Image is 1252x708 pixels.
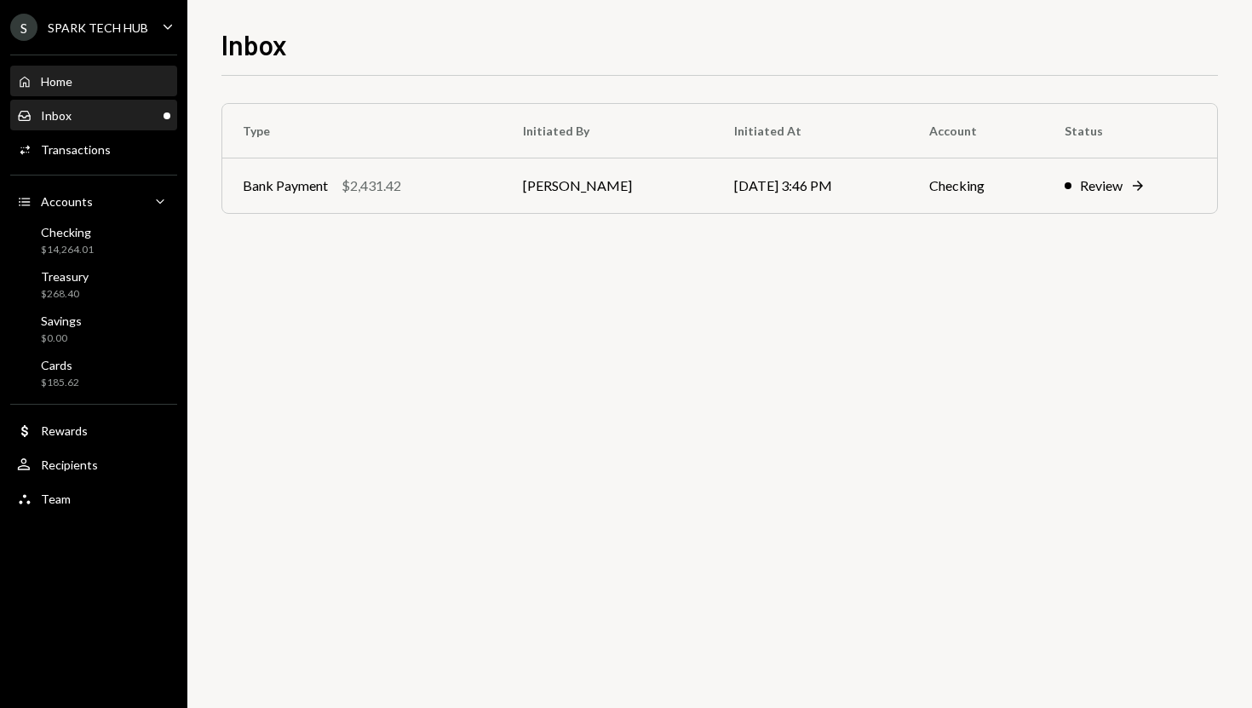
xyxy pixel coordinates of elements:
div: Bank Payment [243,176,328,196]
td: Checking [909,158,1044,213]
div: Savings [41,314,82,328]
div: S [10,14,37,41]
a: Team [10,483,177,514]
div: SPARK TECH HUB [48,20,148,35]
h1: Inbox [221,27,287,61]
div: Home [41,74,72,89]
a: Transactions [10,134,177,164]
a: Checking$14,264.01 [10,220,177,261]
td: [DATE] 3:46 PM [714,158,909,213]
div: Rewards [41,423,88,438]
th: Status [1044,104,1217,158]
a: Treasury$268.40 [10,264,177,305]
div: Team [41,492,71,506]
th: Account [909,104,1044,158]
a: Accounts [10,186,177,216]
div: $2,431.42 [342,176,401,196]
div: Inbox [41,108,72,123]
th: Initiated By [503,104,714,158]
div: Treasury [41,269,89,284]
div: $268.40 [41,287,89,302]
div: $185.62 [41,376,79,390]
a: Savings$0.00 [10,308,177,349]
div: $14,264.01 [41,243,94,257]
a: Inbox [10,100,177,130]
td: [PERSON_NAME] [503,158,714,213]
div: Checking [41,225,94,239]
div: Accounts [41,194,93,209]
th: Type [222,104,503,158]
a: Home [10,66,177,96]
div: $0.00 [41,331,82,346]
a: Cards$185.62 [10,353,177,394]
div: Review [1080,176,1123,196]
div: Transactions [41,142,111,157]
a: Rewards [10,415,177,446]
a: Recipients [10,449,177,480]
div: Cards [41,358,79,372]
th: Initiated At [714,104,909,158]
div: Recipients [41,458,98,472]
